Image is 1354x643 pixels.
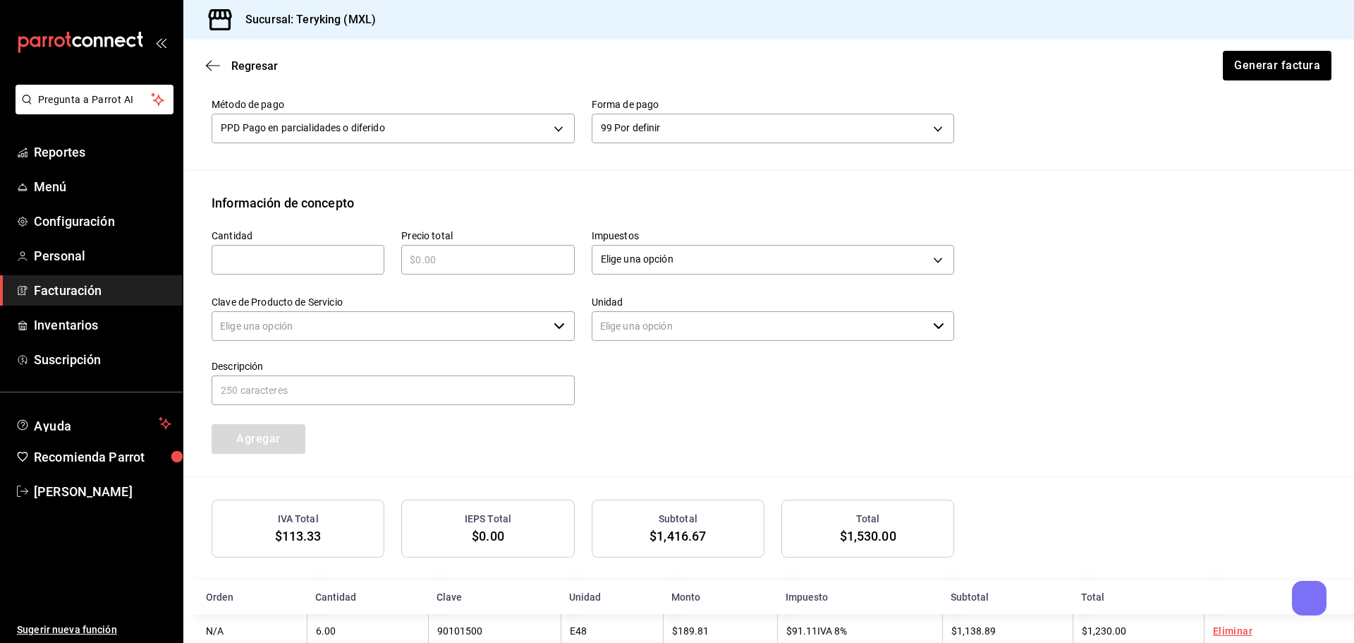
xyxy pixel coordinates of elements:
span: PPD Pago en parcialidades o diferido [221,121,385,135]
label: Método de pago [212,99,575,109]
label: Forma de pago [592,99,955,109]
h3: IVA Total [278,512,319,527]
a: Eliminar [1213,625,1252,637]
span: Personal [34,246,171,265]
th: Clave [428,580,560,614]
th: Total [1073,580,1203,614]
label: Impuestos [592,230,955,240]
input: 250 caracteres [212,375,575,405]
button: Regresar [206,59,278,73]
span: [PERSON_NAME] [34,482,171,501]
button: Generar factura [1223,51,1331,80]
div: Información de concepto [212,193,354,212]
label: Cantidad [212,230,384,240]
h3: Sucursal: Teryking (MXL) [234,11,376,28]
span: Inventarios [34,316,171,335]
span: Suscripción [34,350,171,369]
input: $0.00 [401,251,574,268]
th: Orden [183,580,307,614]
label: Precio total [401,230,574,240]
span: Menú [34,177,171,196]
button: Pregunta a Parrot AI [16,85,173,114]
th: Impuesto [777,580,942,614]
span: Ayuda [34,415,153,432]
div: Elige una opción [592,245,955,275]
span: 99 Por definir [601,121,661,135]
th: Cantidad [307,580,429,614]
span: 6.00 [316,625,336,637]
label: Unidad [592,296,955,306]
h3: IEPS Total [465,512,511,527]
label: Clave de Producto de Servicio [212,296,575,306]
span: Facturación [34,281,171,300]
span: $0.00 [472,529,504,543]
label: Descripción [212,361,575,371]
span: $91.11 [786,625,817,637]
span: Reportes [34,143,171,162]
span: Configuración [34,212,171,231]
h3: Subtotal [659,512,697,527]
span: Sugerir nueva función [17,623,171,637]
th: Subtotal [942,580,1073,614]
input: Elige una opción [212,311,548,341]
span: $113.33 [275,529,322,543]
span: $1,530.00 [840,529,896,543]
a: Pregunta a Parrot AI [10,102,173,117]
span: $1,230.00 [1082,625,1126,637]
input: Elige una opción [592,311,928,341]
span: Recomienda Parrot [34,447,171,467]
span: Regresar [231,59,278,73]
button: open_drawer_menu [155,37,166,48]
th: Unidad [561,580,663,614]
th: Monto [663,580,777,614]
h3: Total [856,512,880,527]
span: $189.81 [672,625,709,637]
span: $1,416.67 [649,529,706,543]
span: $1,138.89 [951,625,996,637]
span: Pregunta a Parrot AI [38,92,152,107]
